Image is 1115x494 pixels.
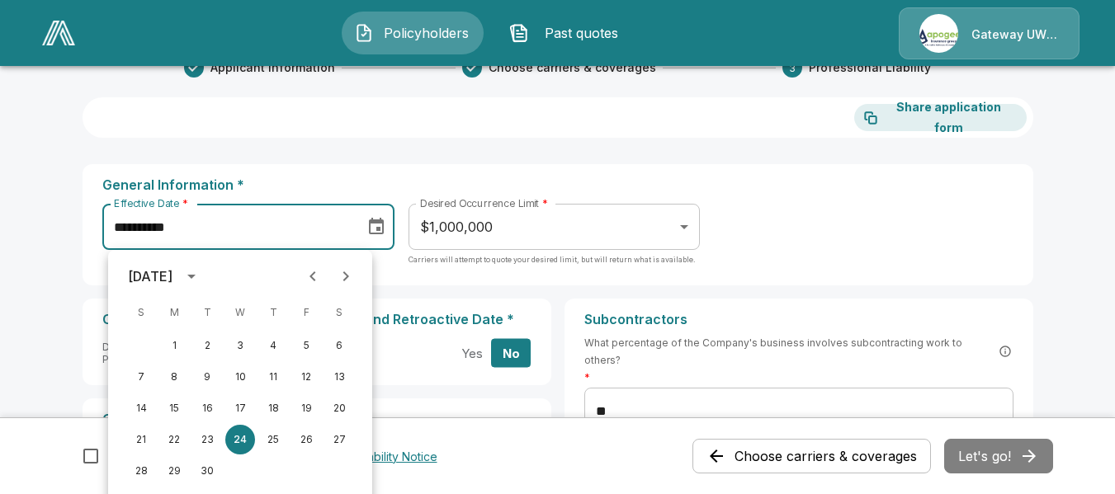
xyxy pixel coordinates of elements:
[324,393,354,423] button: 20
[102,177,1013,193] p: General Information *
[225,296,255,329] span: Wednesday
[42,21,75,45] img: AA Logo
[126,456,156,486] button: 28
[509,23,529,43] img: Past quotes Icon
[192,331,222,360] button: 2
[854,104,1027,131] button: Share application form
[324,425,354,454] button: 27
[536,23,626,43] span: Past quotes
[380,23,471,43] span: Policyholders
[324,362,354,392] button: 13
[789,62,796,74] text: 3
[489,59,656,76] span: Choose carriers & coverages
[258,331,288,360] button: 4
[126,296,156,329] span: Sunday
[329,260,362,293] button: Next month
[258,425,288,454] button: 25
[809,59,931,76] span: Professional Liability
[342,12,484,54] button: Policyholders IconPolicyholders
[225,362,255,392] button: 10
[177,262,206,290] button: calendar view is open, switch to year view
[409,204,700,250] div: $1,000,000
[126,425,156,454] button: 21
[291,331,321,360] button: 5
[296,260,329,293] button: Previous month
[291,362,321,392] button: 12
[102,312,532,327] p: Current Professional Liability Insurance and Retroactive Date *
[258,296,288,329] span: Thursday
[102,412,532,427] p: Claims *
[128,266,172,286] div: [DATE]
[584,312,1013,327] p: Subcontractors
[291,425,321,454] button: 26
[159,425,189,454] button: 22
[126,362,156,392] button: 7
[452,339,492,368] button: Yes
[192,393,222,423] button: 16
[159,362,189,392] button: 8
[354,23,374,43] img: Policyholders Icon
[324,331,354,360] button: 6
[159,331,189,360] button: 1
[192,456,222,486] button: 30
[291,296,321,329] span: Friday
[291,393,321,423] button: 19
[159,456,189,486] button: 29
[225,425,255,454] button: 24
[159,393,189,423] button: 15
[360,210,393,243] button: Choose date, selected date is Sep 24, 2025
[491,339,531,368] button: No
[192,425,222,454] button: 23
[225,331,255,360] button: 3
[497,12,639,54] button: Past quotes IconPast quotes
[420,196,548,210] label: Desired Occurrence Limit
[159,296,189,329] span: Monday
[692,439,931,473] button: Choose carriers & coverages
[225,393,255,423] button: 17
[192,296,222,329] span: Tuesday
[409,254,696,287] p: Carriers will attempt to quote your desired limit, but will return what is available.
[192,362,222,392] button: 9
[997,343,1013,360] button: Subcontracting refers to hiring external companies or individuals to perform work on behalf of yo...
[210,59,335,76] span: Applicant Information
[126,393,156,423] button: 14
[114,196,187,210] label: Effective Date
[258,362,288,392] button: 11
[584,334,1013,369] span: What percentage of the Company's business involves subcontracting work to others?
[102,341,363,365] span: Does the policyholder currently have a Miscellaneous Professional Liability (MPL) insurance policy?
[324,296,354,329] span: Saturday
[258,393,288,423] button: 18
